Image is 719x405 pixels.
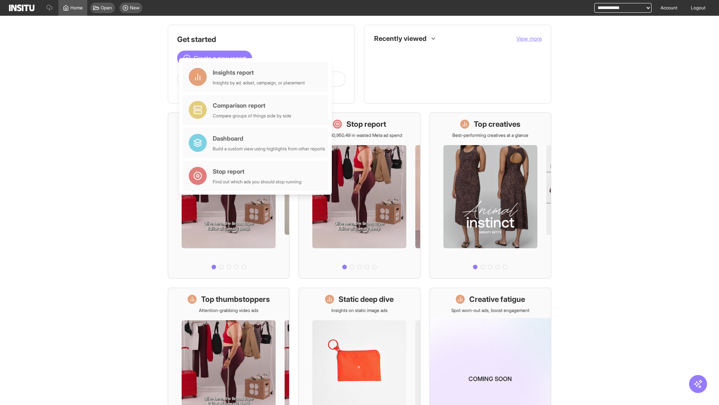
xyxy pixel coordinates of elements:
span: Open [101,5,112,11]
div: Insights report [213,68,305,77]
span: Create a new report [194,54,246,63]
div: Find out which ads you should stop running [213,179,301,185]
h1: Top thumbstoppers [201,294,270,304]
a: Top creativesBest-performing creatives at a glance [430,112,551,279]
div: Comparison report [213,101,291,110]
span: Home [70,5,83,11]
div: Compare groups of things side by side [213,113,291,119]
div: Insights by ad, adset, campaign, or placement [213,80,305,86]
h1: Static deep dive [339,294,394,304]
p: Attention-grabbing video ads [199,307,258,313]
div: Build a custom view using highlights from other reports [213,146,325,152]
p: Save £30,950.49 in wasted Meta ad spend [316,132,402,138]
button: View more [516,35,542,42]
a: Stop reportSave £30,950.49 in wasted Meta ad spend [298,112,420,279]
span: New [130,5,139,11]
p: Insights on static image ads [331,307,388,313]
h1: Stop report [346,119,386,129]
button: Create a new report [177,51,252,66]
h1: Top creatives [474,119,521,129]
p: Best-performing creatives at a glance [452,132,528,138]
h1: Get started [177,34,346,45]
div: Stop report [213,167,301,176]
img: Logo [9,4,34,11]
a: What's live nowSee all active ads instantly [168,112,289,279]
div: Dashboard [213,134,325,143]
